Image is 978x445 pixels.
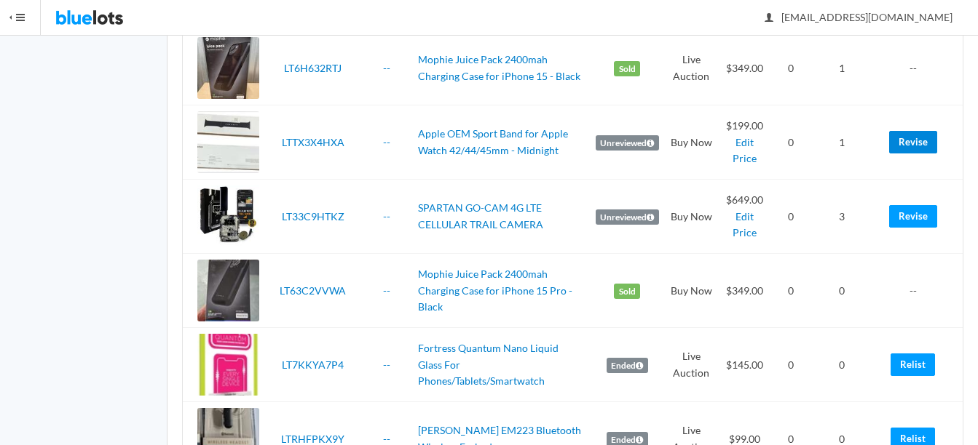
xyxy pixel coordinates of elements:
[418,201,543,230] a: SPARTAN GO-CAM 4G LTE CELLULAR TRAIL CAMERA
[607,358,648,374] label: Ended
[718,254,771,328] td: $349.00
[418,127,568,156] a: Apple OEM Sport Band for Apple Watch 42/44/45mm - Midnight
[418,268,572,313] a: Mophie Juice Pack 2400mah Charging Case for iPhone 15 Pro - Black
[811,180,872,254] td: 3
[771,180,811,254] td: 0
[811,105,872,180] td: 1
[889,131,937,153] a: Revise
[596,209,659,225] label: Unreviewed
[718,31,771,105] td: $349.00
[718,105,771,180] td: $199.00
[665,254,718,328] td: Buy Now
[665,328,718,402] td: Live Auction
[383,136,390,148] a: --
[665,180,718,254] td: Buy Now
[718,328,771,402] td: $145.00
[280,284,346,297] a: LT63C2VVWA
[665,31,718,105] td: Live Auction
[284,62,342,74] a: LT6H632RTJ
[811,31,872,105] td: 1
[765,11,953,23] span: [EMAIL_ADDRESS][DOMAIN_NAME]
[771,254,811,328] td: 0
[596,135,659,151] label: Unreviewed
[891,353,935,376] a: Relist
[282,136,344,148] a: LTTX3X4HXA
[811,254,872,328] td: 0
[282,210,344,222] a: LT33C9HTKZ
[383,358,390,371] a: --
[418,342,559,387] a: Fortress Quantum Nano Liquid Glass For Phones/Tablets/Smartwatch
[383,433,390,445] a: --
[733,210,757,239] a: Edit Price
[418,53,580,82] a: Mophie Juice Pack 2400mah Charging Case for iPhone 15 - Black
[771,31,811,105] td: 0
[614,61,640,77] label: Sold
[771,105,811,180] td: 0
[762,12,776,25] ion-icon: person
[282,358,344,371] a: LT7KKYA7P4
[281,433,344,445] a: LTRHFPKX9Y
[811,328,872,402] td: 0
[718,180,771,254] td: $649.00
[872,254,963,328] td: --
[383,210,390,222] a: --
[665,105,718,180] td: Buy Now
[889,205,937,228] a: Revise
[771,328,811,402] td: 0
[383,62,390,74] a: --
[383,284,390,297] a: --
[872,31,963,105] td: --
[733,136,757,165] a: Edit Price
[614,284,640,300] label: Sold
